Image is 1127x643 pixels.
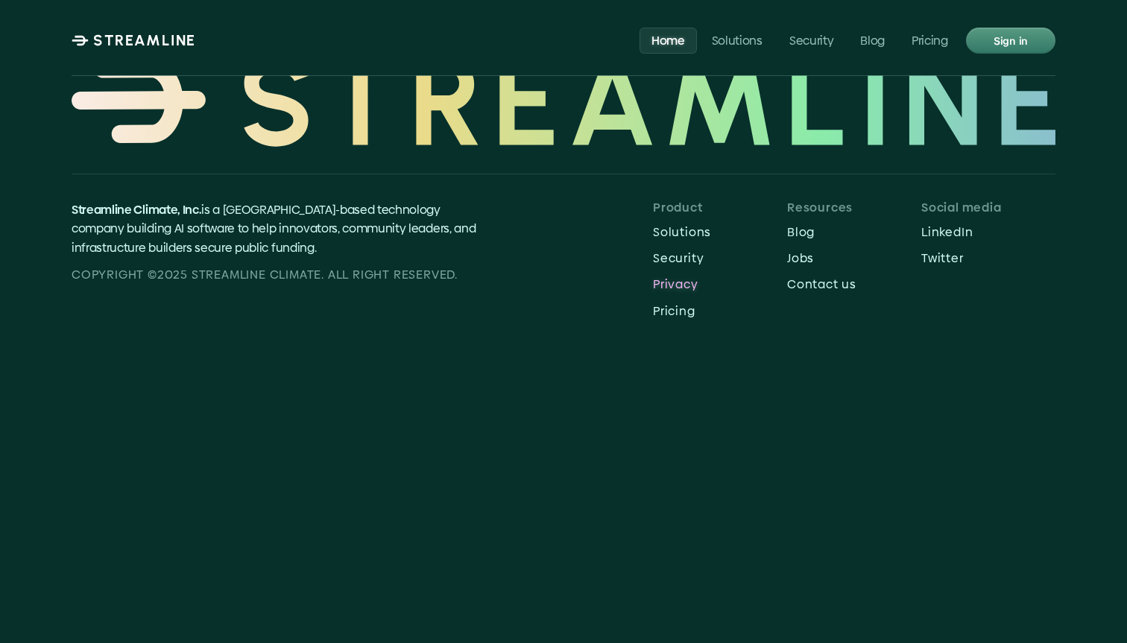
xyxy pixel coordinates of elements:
[789,33,833,47] p: Security
[921,225,1055,239] p: LinkedIn
[653,251,787,265] p: Security
[72,201,201,218] span: Streamline Climate, Inc.
[777,27,845,53] a: Security
[653,277,787,291] p: Privacy
[640,27,697,53] a: Home
[653,200,787,215] p: Product
[653,304,787,318] p: Pricing
[712,33,763,47] p: Solutions
[787,247,921,270] a: Jobs
[653,273,787,296] a: Privacy
[72,265,492,285] p: Copyright ©2025 Streamline CLIMATE. all right reserved.
[787,273,921,296] a: Contact us
[787,200,921,215] p: Resources
[93,31,196,49] p: STREAMLINE
[653,300,787,323] a: Pricing
[653,247,787,270] a: Security
[912,33,948,47] p: Pricing
[849,27,897,53] a: Blog
[921,200,1055,215] p: Social media
[72,200,492,258] p: is a [GEOGRAPHIC_DATA]-based technology company building AI software to help innovators, communit...
[787,277,921,291] p: Contact us
[72,31,196,49] a: STREAMLINE
[787,221,921,244] a: Blog
[653,225,787,239] p: Solutions
[966,28,1055,54] a: Sign in
[651,33,685,47] p: Home
[861,33,885,47] p: Blog
[921,247,1055,270] a: Twitter
[787,225,921,239] p: Blog
[787,251,921,265] p: Jobs
[921,221,1055,244] a: LinkedIn
[994,31,1028,50] p: Sign in
[900,27,960,53] a: Pricing
[921,251,1055,265] p: Twitter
